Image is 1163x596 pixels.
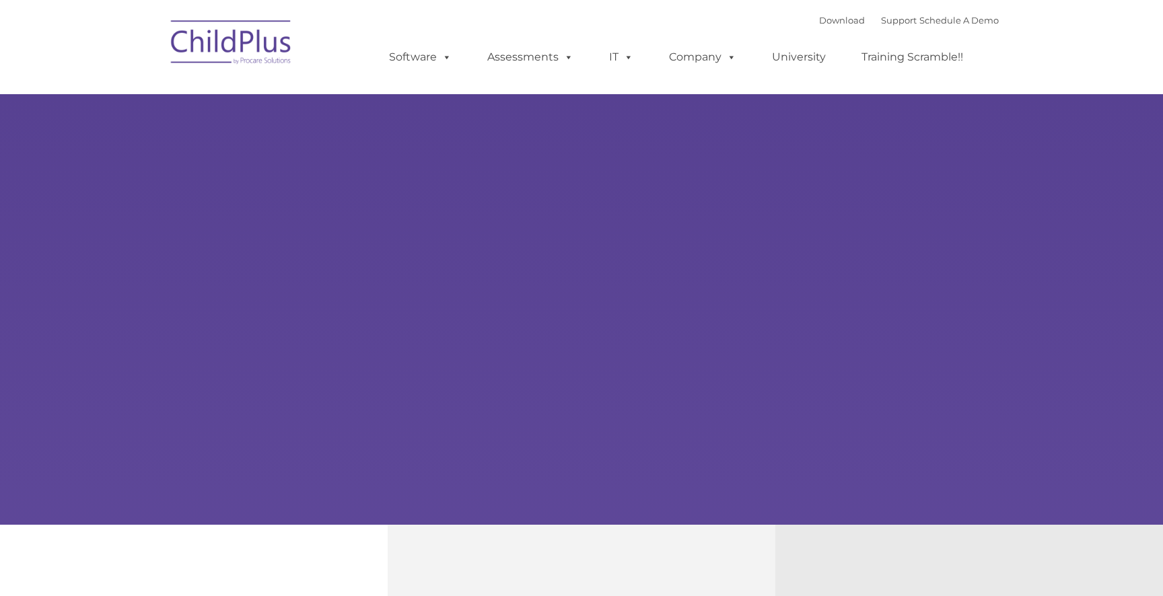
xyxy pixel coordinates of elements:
a: University [759,44,839,71]
a: Schedule A Demo [919,15,999,26]
a: IT [596,44,647,71]
a: Training Scramble!! [848,44,977,71]
a: Software [376,44,465,71]
a: Company [656,44,750,71]
img: ChildPlus by Procare Solutions [164,11,299,78]
a: Assessments [474,44,587,71]
a: Download [819,15,865,26]
a: Support [881,15,917,26]
font: | [819,15,999,26]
